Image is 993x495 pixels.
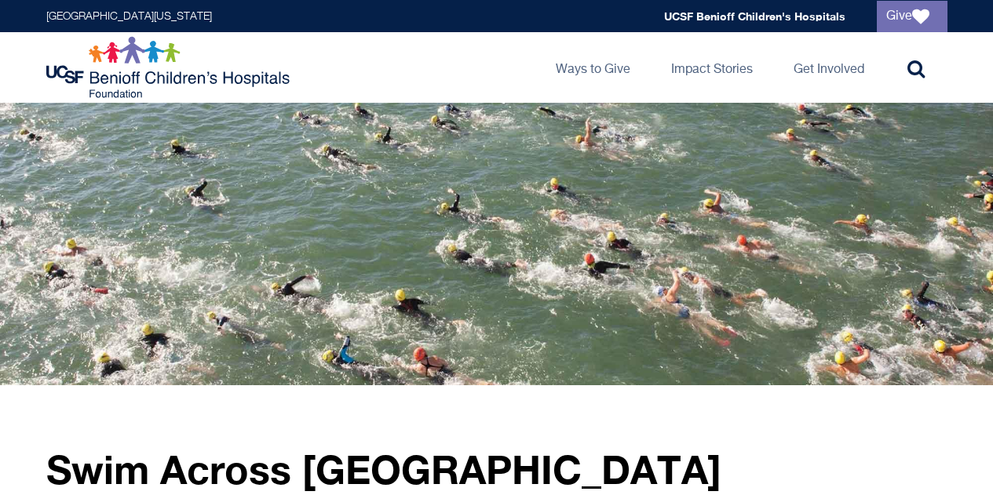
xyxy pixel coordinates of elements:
a: [GEOGRAPHIC_DATA][US_STATE] [46,11,212,22]
p: Swim Across [GEOGRAPHIC_DATA] [46,448,947,491]
img: Logo for UCSF Benioff Children's Hospitals Foundation [46,36,294,99]
a: Impact Stories [659,32,765,103]
a: Get Involved [781,32,877,103]
a: UCSF Benioff Children's Hospitals [664,9,845,23]
a: Ways to Give [543,32,643,103]
a: Give [877,1,947,32]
